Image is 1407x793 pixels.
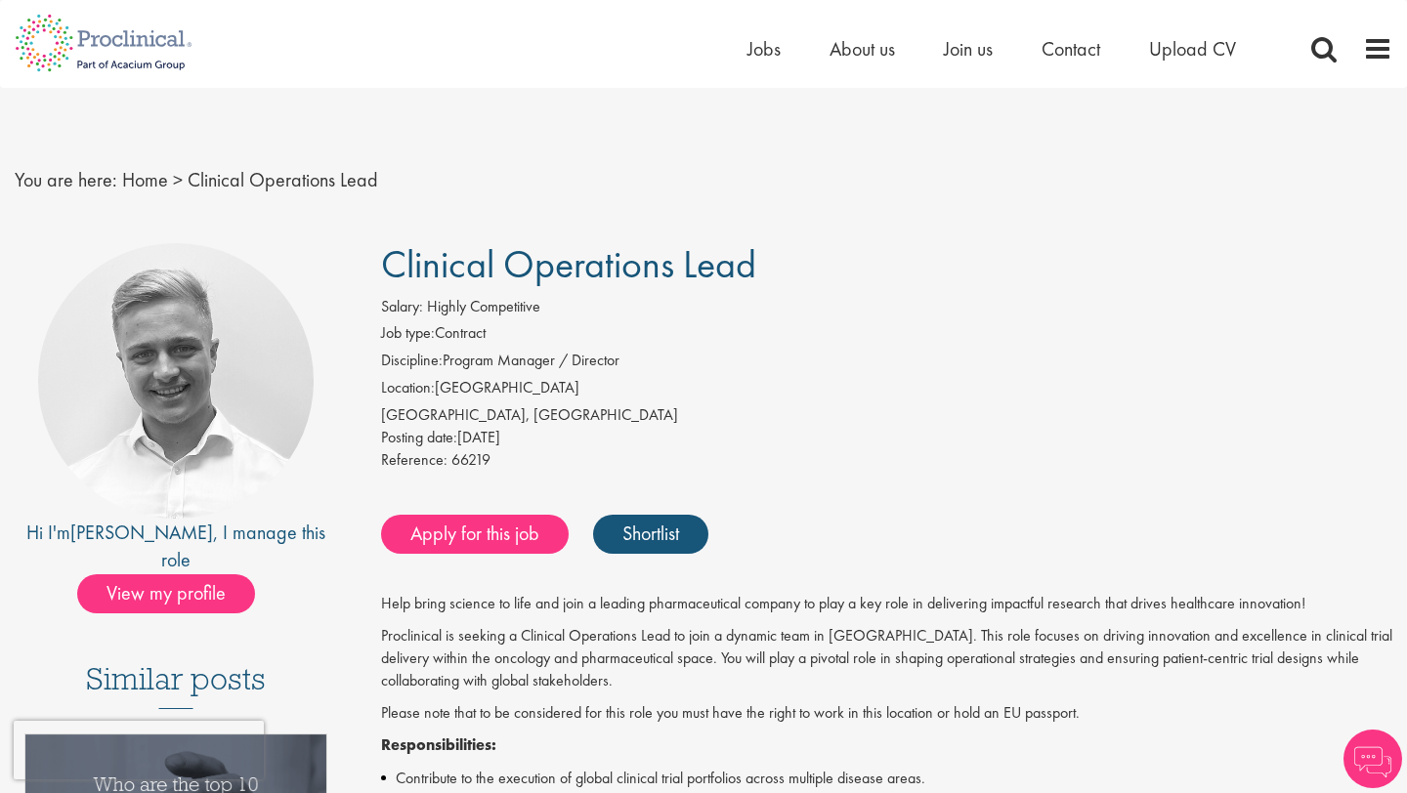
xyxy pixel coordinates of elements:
label: Salary: [381,296,423,318]
span: View my profile [77,574,255,613]
p: Please note that to be considered for this role you must have the right to work in this location ... [381,702,1392,725]
li: Program Manager / Director [381,350,1392,377]
a: Apply for this job [381,515,569,554]
a: Jobs [747,36,781,62]
a: Join us [944,36,993,62]
img: Chatbot [1343,730,1402,788]
label: Reference: [381,449,448,472]
a: Upload CV [1149,36,1236,62]
iframe: reCAPTCHA [14,721,264,779]
div: [GEOGRAPHIC_DATA], [GEOGRAPHIC_DATA] [381,404,1392,427]
li: Contribute to the execution of global clinical trial portfolios across multiple disease areas. [381,767,1392,790]
span: > [173,167,183,192]
a: View my profile [77,578,275,604]
label: Discipline: [381,350,443,372]
img: imeage of recruiter Joshua Bye [38,243,314,519]
span: Clinical Operations Lead [381,239,756,289]
div: Hi I'm , I manage this role [15,519,337,574]
a: About us [830,36,895,62]
p: Proclinical is seeking a Clinical Operations Lead to join a dynamic team in [GEOGRAPHIC_DATA]. Th... [381,625,1392,692]
div: [DATE] [381,427,1392,449]
a: breadcrumb link [122,167,168,192]
li: Contract [381,322,1392,350]
a: Contact [1042,36,1100,62]
label: Location: [381,377,435,399]
h3: Similar posts [86,662,266,709]
span: You are here: [15,167,117,192]
span: Clinical Operations Lead [188,167,378,192]
span: Posting date: [381,427,457,447]
p: Help bring science to life and join a leading pharmaceutical company to play a key role in delive... [381,593,1392,615]
span: Highly Competitive [427,296,540,316]
strong: Responsibilities: [381,734,496,755]
li: [GEOGRAPHIC_DATA] [381,377,1392,404]
a: Shortlist [593,515,708,554]
span: 66219 [451,449,490,470]
a: [PERSON_NAME] [70,520,213,545]
label: Job type: [381,322,435,345]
